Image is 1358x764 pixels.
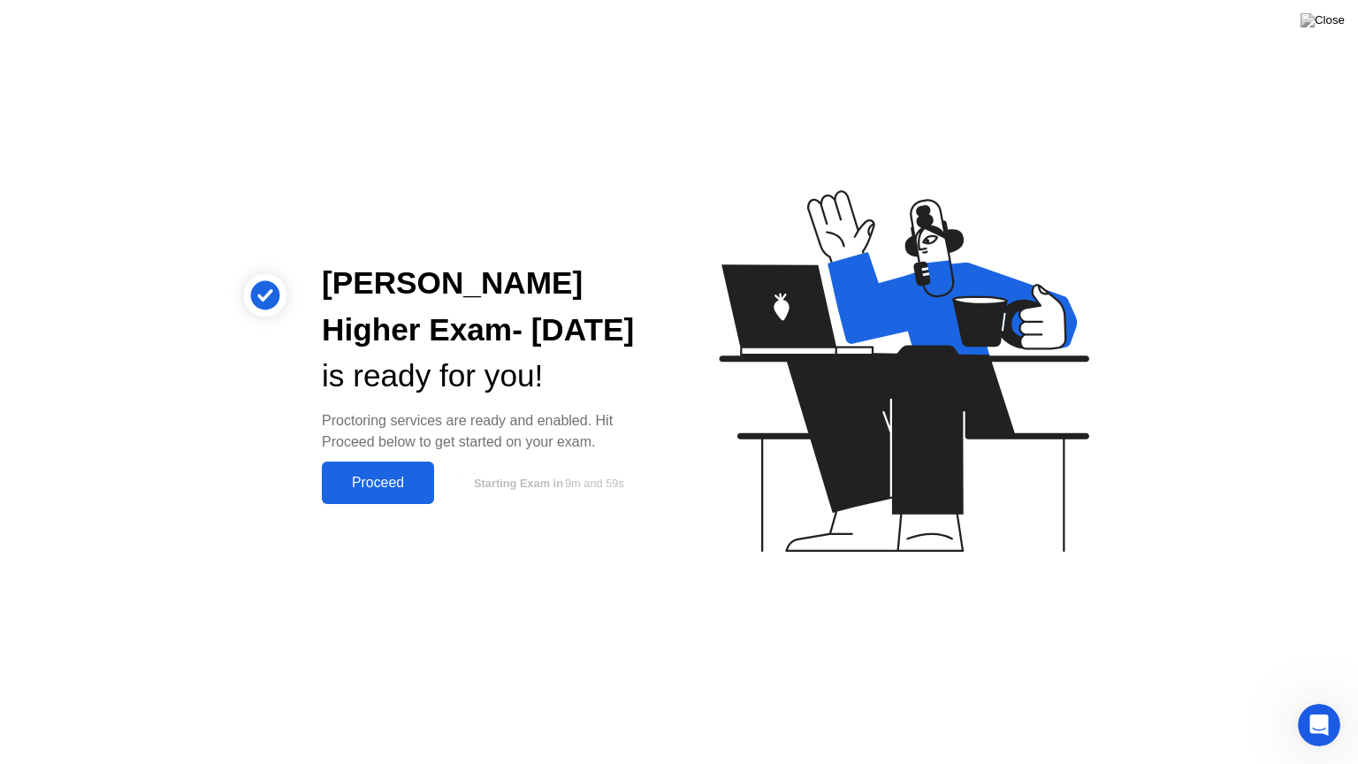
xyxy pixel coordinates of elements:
[310,8,342,40] div: Close
[322,353,651,400] div: is ready for you!
[11,7,45,41] button: go back
[322,462,434,504] button: Proceed
[327,475,429,491] div: Proceed
[1298,704,1340,746] iframe: Intercom live chat
[322,260,651,354] div: [PERSON_NAME] Higher Exam- [DATE]
[322,410,651,453] div: Proctoring services are ready and enabled. Hit Proceed below to get started on your exam.
[443,466,651,500] button: Starting Exam in9m and 59s
[1301,13,1345,27] img: Close
[565,477,624,490] span: 9m and 59s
